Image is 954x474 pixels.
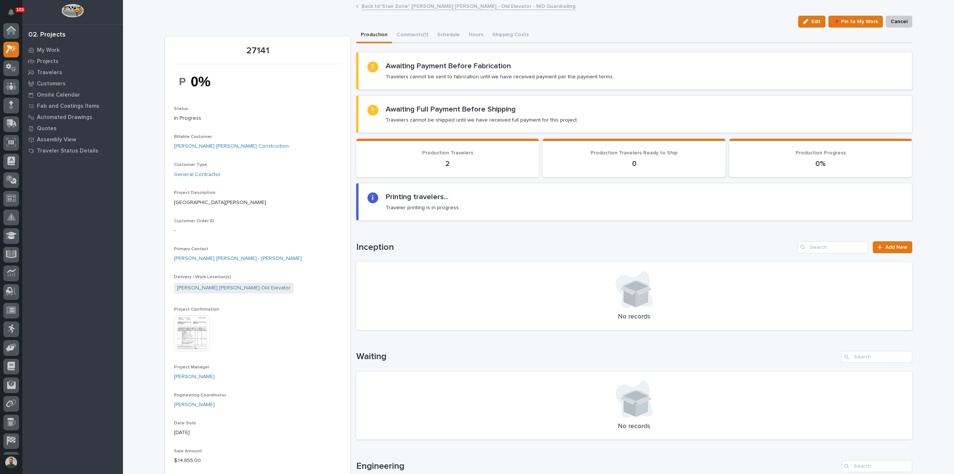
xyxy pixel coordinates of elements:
span: Customer Order ID [174,219,214,223]
span: Customer Type [174,163,207,167]
p: Quotes [37,125,57,132]
p: Travelers [37,69,62,76]
input: Search [797,241,868,253]
p: Projects [37,58,59,65]
span: Production Progress [796,150,846,156]
img: Workspace Logo [61,4,83,18]
a: Projects [22,56,123,67]
span: Add New [885,245,907,250]
h2: Awaiting Full Payment Before Shipping [386,105,516,114]
a: [PERSON_NAME] [PERSON_NAME] Construction [174,142,289,150]
h1: Engineering [356,461,838,472]
p: Travelers cannot be sent to fabrication until we have received payment per the payment terms. [386,73,614,80]
div: 02. Projects [28,31,66,39]
span: Project Manager [174,365,209,370]
button: Hours [464,28,488,43]
span: Engineering Coordinator [174,393,226,398]
span: Date Sold [174,421,196,426]
p: [GEOGRAPHIC_DATA][PERSON_NAME] [174,199,341,207]
button: 📌 Pin to My Work [828,16,883,28]
p: - [174,227,341,235]
p: In Progress [174,114,341,122]
a: Add New [873,241,912,253]
a: My Work [22,44,123,56]
a: [PERSON_NAME] [174,373,215,381]
p: Automated Drawings [37,114,92,121]
h1: Inception [356,242,795,253]
button: Schedule [433,28,464,43]
span: Status [174,107,188,111]
button: Shipping Costs [488,28,533,43]
a: Travelers [22,67,123,78]
p: My Work [37,47,60,54]
a: [PERSON_NAME] [PERSON_NAME] Old Elevator [177,284,291,292]
a: Automated Drawings [22,112,123,123]
span: Project Confirmation [174,307,219,312]
span: Billable Customer [174,135,212,139]
span: Cancel [891,17,907,26]
input: Search [841,460,912,472]
span: Primary Contact [174,247,208,251]
p: No records [365,423,903,431]
a: Onsite Calendar [22,89,123,100]
button: Notifications [3,4,19,20]
p: 0 [552,159,717,168]
h2: Awaiting Payment Before Fabrication [386,62,511,70]
p: 27141 [174,45,341,56]
button: users-avatar [3,455,19,470]
a: General Contractor [174,171,221,179]
span: 📌 Pin to My Work [833,17,878,26]
p: Assembly View [37,136,76,143]
p: [DATE] [174,429,341,437]
img: 9jnoR87rREU_OHU8Nwl5XQGwov_KsxGwOnEI6PPkQqM [174,69,230,94]
button: Cancel [886,16,912,28]
span: Project Description [174,191,215,195]
span: Production Travelers [422,150,473,156]
p: No records [365,313,903,321]
a: Traveler Status Details [22,145,123,156]
p: $ 14,855.00 [174,457,341,465]
a: Customers [22,78,123,89]
a: Assembly View [22,134,123,145]
a: Back to*Stair Zone* [PERSON_NAME] [PERSON_NAME] - Old Elevator - NID Guardrailing [361,1,575,10]
p: 103 [16,7,24,12]
p: Customers [37,81,66,87]
p: Onsite Calendar [37,92,80,98]
a: [PERSON_NAME] [174,401,215,409]
p: 0% [738,159,903,168]
div: Notifications103 [9,9,19,21]
button: Production [356,28,392,43]
p: 2 [365,159,530,168]
a: Fab and Coatings Items [22,100,123,112]
h2: Printing travelers... [386,192,448,201]
button: Edit [798,16,825,28]
span: Production Travelers Ready to Ship [591,150,677,156]
span: Delivery / Work Location(s) [174,275,231,279]
p: Traveler Status Details [37,148,98,154]
span: Sale Amount [174,449,202,453]
input: Search [841,351,912,363]
p: Fab and Coatings Items [37,103,99,110]
p: Travelers cannot be shipped until we have received full payment for this project. [386,117,578,123]
button: Comments (1) [392,28,433,43]
p: Traveler printing is in progress. [386,204,460,211]
a: Quotes [22,123,123,134]
span: Edit [811,18,821,25]
a: [PERSON_NAME] [PERSON_NAME] - [PERSON_NAME] [174,255,302,263]
h1: Waiting [356,351,838,362]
